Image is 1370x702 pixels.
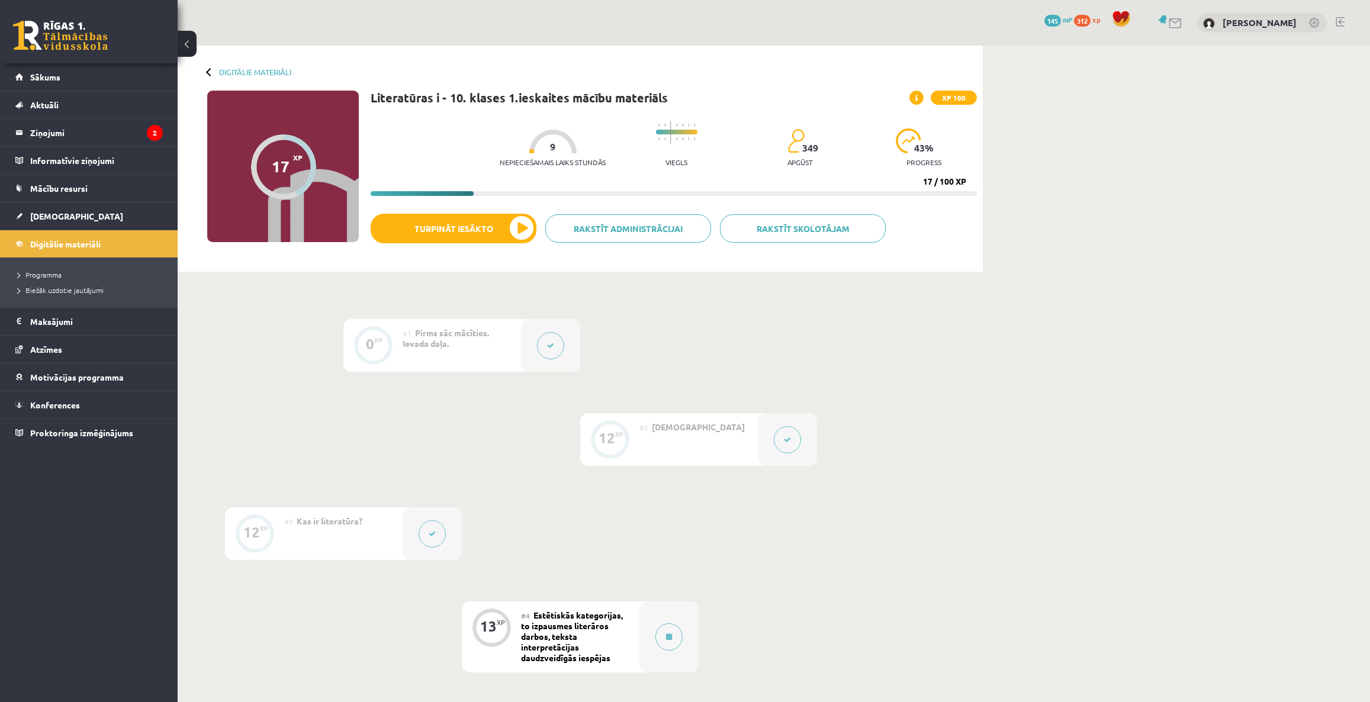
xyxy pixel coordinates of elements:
[676,137,677,140] img: icon-short-line-57e1e144782c952c97e751825c79c345078a6d821885a25fce030b3d8c18986b.svg
[18,285,166,295] a: Biežāk uzdotie jautājumi
[682,124,683,127] img: icon-short-line-57e1e144782c952c97e751825c79c345078a6d821885a25fce030b3d8c18986b.svg
[694,137,695,140] img: icon-short-line-57e1e144782c952c97e751825c79c345078a6d821885a25fce030b3d8c18986b.svg
[664,137,665,140] img: icon-short-line-57e1e144782c952c97e751825c79c345078a6d821885a25fce030b3d8c18986b.svg
[787,158,813,166] p: apgūst
[15,119,163,146] a: Ziņojumi2
[670,121,671,144] img: icon-long-line-d9ea69661e0d244f92f715978eff75569469978d946b2353a9bb055b3ed8787d.svg
[639,423,648,432] span: #2
[550,141,555,152] span: 9
[896,128,921,153] img: icon-progress-161ccf0a02000e728c5f80fcf4c31c7af3da0e1684b2b1d7c360e028c24a22f1.svg
[694,124,695,127] img: icon-short-line-57e1e144782c952c97e751825c79c345078a6d821885a25fce030b3d8c18986b.svg
[500,158,606,166] p: Nepieciešamais laiks stundās
[688,124,689,127] img: icon-short-line-57e1e144782c952c97e751825c79c345078a6d821885a25fce030b3d8c18986b.svg
[497,619,505,626] div: XP
[15,91,163,118] a: Aktuāli
[15,147,163,174] a: Informatīvie ziņojumi
[1223,17,1297,28] a: [PERSON_NAME]
[15,391,163,418] a: Konferences
[15,308,163,335] a: Maksājumi
[374,337,382,343] div: XP
[30,427,133,438] span: Proktoringa izmēģinājums
[260,525,268,532] div: XP
[403,327,489,349] span: Pirms sāc mācīties. Ievada daļa.
[615,431,623,437] div: XP
[931,91,977,105] span: XP 100
[1092,15,1100,24] span: xp
[219,67,291,76] a: Digitālie materiāli
[720,214,886,243] a: Rakstīt skolotājam
[403,329,411,338] span: #1
[293,153,303,162] span: XP
[30,211,123,221] span: [DEMOGRAPHIC_DATA]
[30,183,88,194] span: Mācību resursi
[1063,15,1072,24] span: mP
[676,124,677,127] img: icon-short-line-57e1e144782c952c97e751825c79c345078a6d821885a25fce030b3d8c18986b.svg
[15,363,163,391] a: Motivācijas programma
[1044,15,1072,24] a: 145 mP
[371,91,668,105] h1: Literatūras i - 10. klases 1.ieskaites mācību materiāls
[658,137,660,140] img: icon-short-line-57e1e144782c952c97e751825c79c345078a6d821885a25fce030b3d8c18986b.svg
[15,63,163,91] a: Sākums
[366,339,374,349] div: 0
[15,202,163,230] a: [DEMOGRAPHIC_DATA]
[914,143,934,153] span: 43 %
[284,517,293,526] span: #3
[18,270,62,279] span: Programma
[480,621,497,632] div: 13
[15,230,163,257] a: Digitālie materiāli
[243,527,260,537] div: 12
[30,72,60,82] span: Sākums
[1074,15,1091,27] span: 312
[906,158,941,166] p: progress
[30,344,62,355] span: Atzīmes
[682,137,683,140] img: icon-short-line-57e1e144782c952c97e751825c79c345078a6d821885a25fce030b3d8c18986b.svg
[521,610,623,663] span: Estētiskās kategorijas, to izpausmes literāros darbos, teksta interpretācijas daudzveidīgās iespējas
[30,308,163,335] legend: Maksājumi
[1074,15,1106,24] a: 312 xp
[297,516,362,526] span: Kas ir literatūra?
[665,158,687,166] p: Viegls
[30,119,163,146] legend: Ziņojumi
[664,124,665,127] img: icon-short-line-57e1e144782c952c97e751825c79c345078a6d821885a25fce030b3d8c18986b.svg
[13,21,108,50] a: Rīgas 1. Tālmācības vidusskola
[15,175,163,202] a: Mācību resursi
[30,147,163,174] legend: Informatīvie ziņojumi
[371,214,536,243] button: Turpināt iesākto
[599,433,615,443] div: 12
[30,372,124,382] span: Motivācijas programma
[30,99,59,110] span: Aktuāli
[30,400,80,410] span: Konferences
[652,421,745,432] span: [DEMOGRAPHIC_DATA]
[15,336,163,363] a: Atzīmes
[1203,18,1215,30] img: Pāvels Grišāns
[688,137,689,140] img: icon-short-line-57e1e144782c952c97e751825c79c345078a6d821885a25fce030b3d8c18986b.svg
[658,124,660,127] img: icon-short-line-57e1e144782c952c97e751825c79c345078a6d821885a25fce030b3d8c18986b.svg
[272,157,290,175] div: 17
[521,611,530,620] span: #4
[18,285,104,295] span: Biežāk uzdotie jautājumi
[545,214,711,243] a: Rakstīt administrācijai
[147,125,163,141] i: 2
[30,239,101,249] span: Digitālie materiāli
[1044,15,1061,27] span: 145
[787,128,805,153] img: students-c634bb4e5e11cddfef0936a35e636f08e4e9abd3cc4e673bd6f9a4125e45ecb1.svg
[18,269,166,280] a: Programma
[15,419,163,446] a: Proktoringa izmēģinājums
[802,143,818,153] span: 349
